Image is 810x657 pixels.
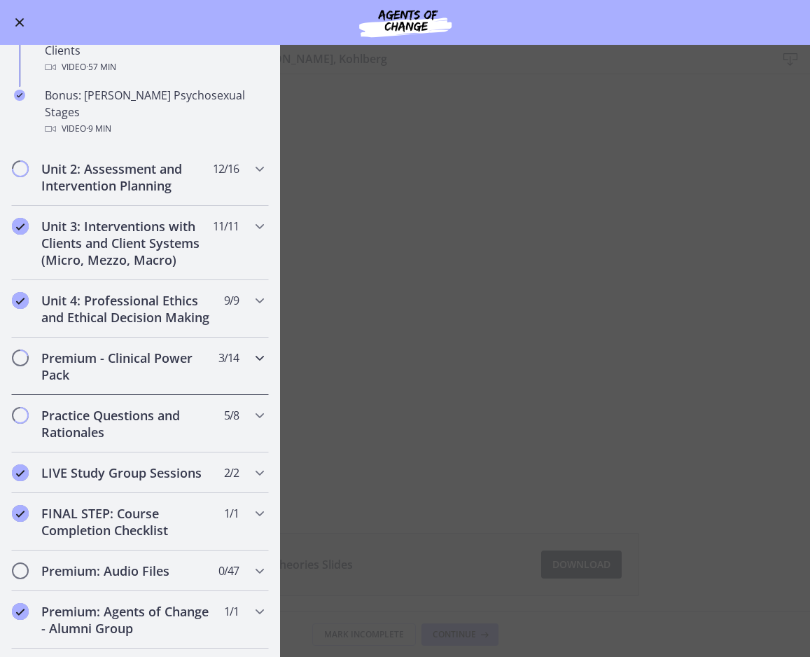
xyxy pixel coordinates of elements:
[213,160,239,177] span: 12 / 16
[224,505,239,522] span: 1 / 1
[11,14,28,31] button: Enable menu
[86,59,116,76] span: · 57 min
[321,6,489,39] img: Agents of Change
[45,87,263,137] div: Bonus: [PERSON_NAME] Psychosexual Stages
[224,292,239,309] span: 9 / 9
[14,90,25,101] i: Completed
[41,505,212,539] h2: FINAL STEP: Course Completion Checklist
[41,562,212,579] h2: Premium: Audio Files
[41,464,212,481] h2: LIVE Study Group Sessions
[224,603,239,620] span: 1 / 1
[12,505,29,522] i: Completed
[41,218,212,268] h2: Unit 3: Interventions with Clients and Client Systems (Micro, Mezzo, Macro)
[224,464,239,481] span: 2 / 2
[41,407,212,441] h2: Practice Questions and Rationales
[12,218,29,235] i: Completed
[45,59,263,76] div: Video
[41,292,212,326] h2: Unit 4: Professional Ethics and Ethical Decision Making
[213,218,239,235] span: 11 / 11
[45,120,263,137] div: Video
[218,562,239,579] span: 0 / 47
[12,603,29,620] i: Completed
[224,407,239,424] span: 5 / 8
[12,292,29,309] i: Completed
[41,350,212,383] h2: Premium - Clinical Power Pack
[12,464,29,481] i: Completed
[41,603,212,637] h2: Premium: Agents of Change - Alumni Group
[41,160,212,194] h2: Unit 2: Assessment and Intervention Planning
[218,350,239,366] span: 3 / 14
[86,120,111,137] span: · 9 min
[45,25,263,76] div: Working with [DEMOGRAPHIC_DATA] Clients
